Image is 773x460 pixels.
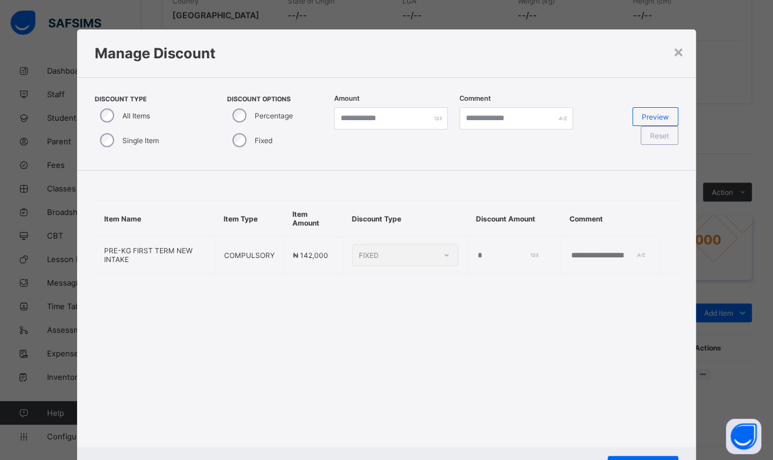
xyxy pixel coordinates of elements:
label: Percentage [255,111,293,120]
th: Item Name [95,201,215,237]
td: COMPULSORY [215,237,284,274]
h1: Manage Discount [95,45,678,62]
th: Discount Type [343,201,467,237]
label: All Items [122,111,150,120]
th: Item Type [215,201,284,237]
th: Item Amount [284,201,343,237]
label: Comment [459,94,491,102]
span: Discount Options [227,95,328,103]
th: Discount Amount [467,201,561,237]
label: Single Item [122,136,159,145]
span: ₦ 142,000 [293,251,328,260]
span: Discount Type [95,95,203,103]
div: × [673,41,684,61]
span: Preview [642,112,669,121]
label: Fixed [255,136,272,145]
td: PRE-KG FIRST TERM NEW INTAKE [95,237,215,274]
button: Open asap [726,419,761,454]
th: Comment [561,201,660,237]
label: Amount [334,94,359,102]
span: Reset [650,131,669,140]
